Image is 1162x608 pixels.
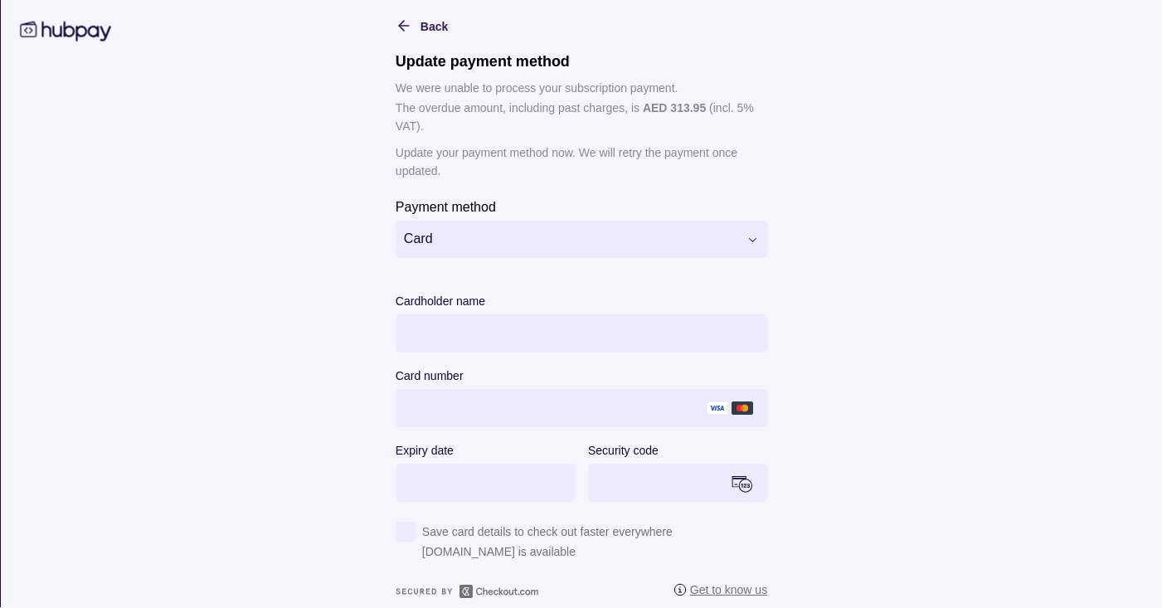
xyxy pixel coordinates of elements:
[395,52,766,71] h1: Update payment method
[420,20,447,33] span: Back
[395,143,766,180] p: Update your payment method now. We will retry the payment once updated.
[395,522,766,572] button: Save card details to check out faster everywhere [DOMAIN_NAME] is available
[395,197,495,216] label: Payment method
[642,101,705,114] p: AED 313.95
[395,16,447,36] button: Back
[395,291,484,311] label: Cardholder name
[588,440,659,460] label: Security code
[421,522,766,562] span: Save card details to check out faster everywhere [DOMAIN_NAME] is available
[395,366,463,386] label: Card number
[395,99,766,135] p: The overdue amount, including past charges, is (incl. 5% VAT).
[395,440,453,460] label: Expiry date
[673,581,766,598] span: Get to know us
[673,581,766,603] button: Get to know us
[395,79,766,97] p: We were unable to process your subscription payment.
[395,200,495,214] p: Payment method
